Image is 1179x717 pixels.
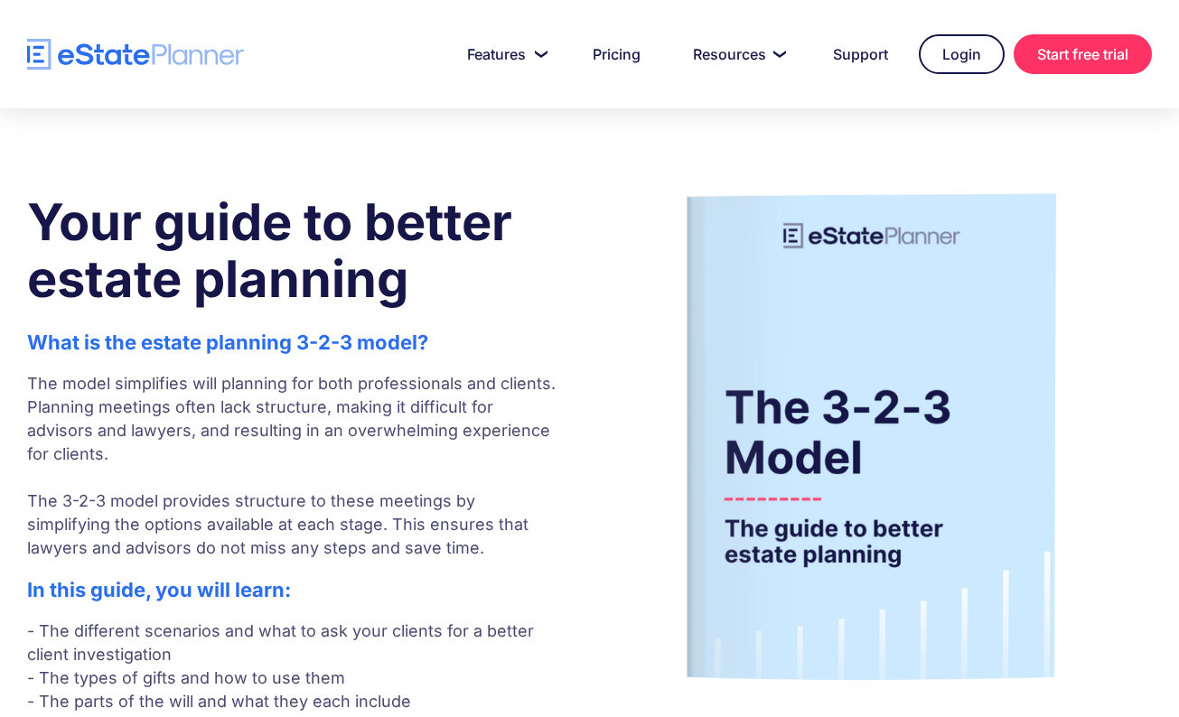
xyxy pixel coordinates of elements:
a: Support [811,36,910,72]
p: The model simplifies will planning for both professionals and clients. Planning meetings often la... [27,372,556,560]
a: Resources [671,36,802,72]
h2: In this guide, you will learn: [27,578,556,601]
a: Features [445,36,562,72]
a: Start free trial [1014,34,1152,74]
p: - The different scenarios and what to ask your clients for a better client investigation - The ty... [27,619,556,713]
a: Login [919,34,1005,74]
strong: Your guide to better estate planning [27,191,512,310]
h2: What is the estate planning 3-2-3 model? [27,331,556,354]
a: Pricing [571,36,662,72]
